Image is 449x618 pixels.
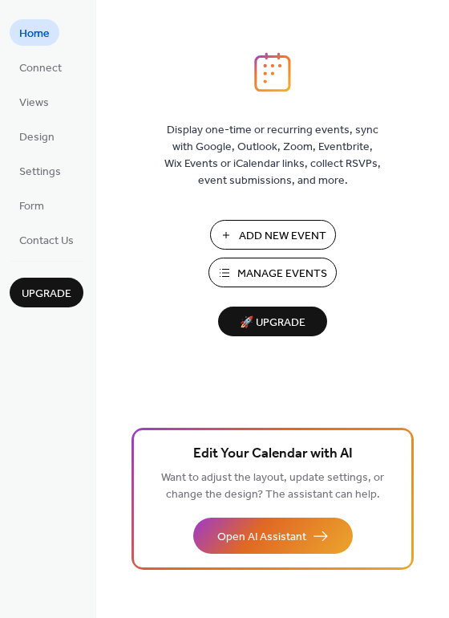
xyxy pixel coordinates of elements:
[228,312,318,334] span: 🚀 Upgrade
[19,26,50,43] span: Home
[10,226,83,253] a: Contact Us
[19,164,61,181] span: Settings
[10,278,83,307] button: Upgrade
[10,123,64,149] a: Design
[164,122,381,189] span: Display one-time or recurring events, sync with Google, Outlook, Zoom, Eventbrite, Wix Events or ...
[218,307,327,336] button: 🚀 Upgrade
[193,443,353,466] span: Edit Your Calendar with AI
[193,518,353,554] button: Open AI Assistant
[237,266,327,283] span: Manage Events
[19,129,55,146] span: Design
[22,286,71,303] span: Upgrade
[10,192,54,218] a: Form
[254,52,291,92] img: logo_icon.svg
[19,233,74,250] span: Contact Us
[10,157,71,184] a: Settings
[19,95,49,112] span: Views
[210,220,336,250] button: Add New Event
[208,258,337,287] button: Manage Events
[217,529,306,546] span: Open AI Assistant
[10,19,59,46] a: Home
[10,88,59,115] a: Views
[161,467,384,506] span: Want to adjust the layout, update settings, or change the design? The assistant can help.
[19,198,44,215] span: Form
[19,60,62,77] span: Connect
[10,54,71,80] a: Connect
[239,228,326,245] span: Add New Event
